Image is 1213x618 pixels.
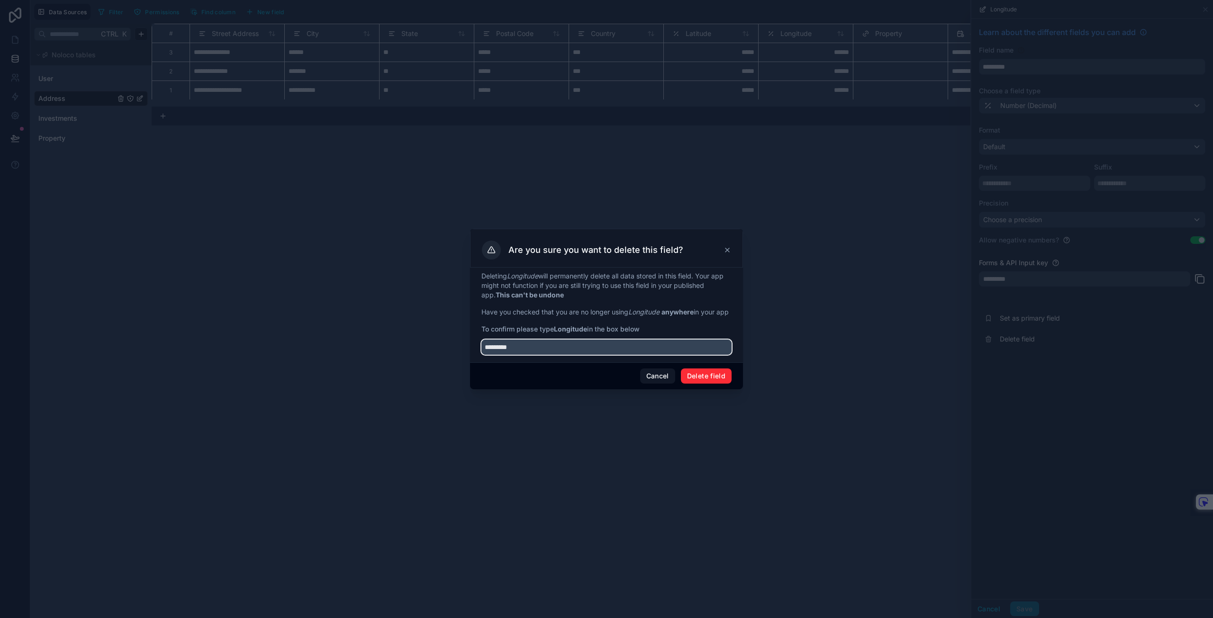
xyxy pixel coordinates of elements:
p: Have you checked that you are no longer using in your app [481,307,732,317]
em: Longitude [628,308,660,316]
p: Deleting will permanently delete all data stored in this field. Your app might not function if yo... [481,271,732,300]
strong: Longitude [554,325,587,333]
span: To confirm please type in the box below [481,324,732,334]
strong: anywhere [661,308,694,316]
button: Cancel [640,368,675,384]
em: Longitude [507,272,538,280]
strong: This can't be undone [496,291,564,299]
button: Delete field [681,368,732,384]
h3: Are you sure you want to delete this field? [508,244,683,256]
